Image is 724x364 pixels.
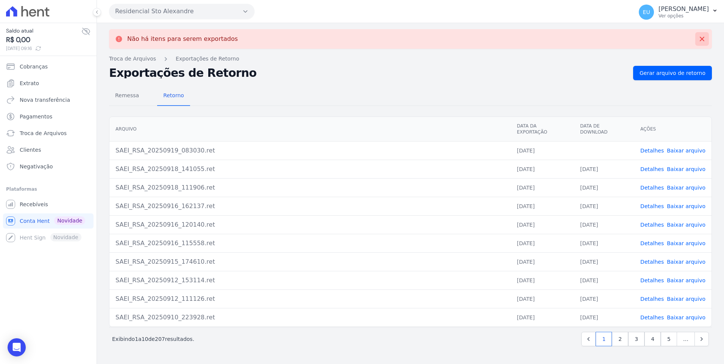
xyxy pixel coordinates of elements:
[640,222,664,228] a: Detalhes
[640,185,664,191] a: Detalhes
[3,126,94,141] a: Troca de Arquivos
[511,289,574,308] td: [DATE]
[661,332,677,346] a: 5
[3,76,94,91] a: Extrato
[574,160,634,178] td: [DATE]
[644,332,661,346] a: 4
[3,59,94,74] a: Cobranças
[6,27,81,35] span: Saldo atual
[3,142,94,157] a: Clientes
[574,178,634,197] td: [DATE]
[667,185,705,191] a: Baixar arquivo
[109,4,254,19] button: Residencial Sto Alexandre
[3,109,94,124] a: Pagamentos
[511,178,574,197] td: [DATE]
[574,197,634,215] td: [DATE]
[20,201,48,208] span: Recebíveis
[581,332,596,346] a: Previous
[574,271,634,289] td: [DATE]
[115,183,505,192] div: SAEI_RSA_20250918_111906.ret
[142,336,148,342] span: 10
[640,259,664,265] a: Detalhes
[574,117,634,142] th: Data de Download
[694,332,709,346] a: Next
[667,277,705,283] a: Baixar arquivo
[667,203,705,209] a: Baixar arquivo
[511,215,574,234] td: [DATE]
[667,259,705,265] a: Baixar arquivo
[109,55,712,63] nav: Breadcrumb
[667,296,705,302] a: Baixar arquivo
[658,13,709,19] p: Ver opções
[667,166,705,172] a: Baixar arquivo
[574,252,634,271] td: [DATE]
[633,66,712,80] a: Gerar arquivo de retorno
[3,197,94,212] a: Recebíveis
[574,289,634,308] td: [DATE]
[115,146,505,155] div: SAEI_RSA_20250919_083030.ret
[20,129,67,137] span: Troca de Arquivos
[159,88,189,103] span: Retorno
[574,215,634,234] td: [DATE]
[596,332,612,346] a: 1
[20,96,70,104] span: Nova transferência
[109,68,627,78] h2: Exportações de Retorno
[20,113,52,120] span: Pagamentos
[667,240,705,246] a: Baixar arquivo
[511,141,574,160] td: [DATE]
[115,165,505,174] div: SAEI_RSA_20250918_141055.ret
[511,197,574,215] td: [DATE]
[115,276,505,285] div: SAEI_RSA_20250912_153114.ret
[20,63,48,70] span: Cobranças
[115,257,505,266] div: SAEI_RSA_20250915_174610.ret
[612,332,628,346] a: 2
[640,277,664,283] a: Detalhes
[511,117,574,142] th: Data da Exportação
[633,2,724,23] button: EU [PERSON_NAME] Ver opções
[6,45,81,52] span: [DATE] 09:16
[658,5,709,13] p: [PERSON_NAME]
[3,159,94,174] a: Negativação
[511,271,574,289] td: [DATE]
[115,239,505,248] div: SAEI_RSA_20250916_115558.ret
[6,59,90,245] nav: Sidebar
[640,240,664,246] a: Detalhes
[115,294,505,303] div: SAEI_RSA_20250912_111126.ret
[667,314,705,320] a: Baixar arquivo
[157,86,190,106] a: Retorno
[640,148,664,154] a: Detalhes
[54,216,85,225] span: Novidade
[111,88,144,103] span: Remessa
[6,185,90,194] div: Plataformas
[628,332,644,346] a: 3
[667,222,705,228] a: Baixar arquivo
[3,213,94,229] a: Conta Hent Novidade
[511,308,574,327] td: [DATE]
[20,217,50,225] span: Conta Hent
[640,203,664,209] a: Detalhes
[115,313,505,322] div: SAEI_RSA_20250910_223928.ret
[155,336,165,342] span: 207
[109,86,145,106] a: Remessa
[574,308,634,327] td: [DATE]
[109,55,156,63] a: Troca de Arquivos
[20,163,53,170] span: Negativação
[20,79,39,87] span: Extrato
[112,335,194,343] p: Exibindo a de resultados.
[667,148,705,154] a: Baixar arquivo
[8,338,26,356] div: Open Intercom Messenger
[640,166,664,172] a: Detalhes
[135,336,138,342] span: 1
[115,202,505,211] div: SAEI_RSA_20250916_162137.ret
[677,332,695,346] span: …
[634,117,712,142] th: Ações
[176,55,239,63] a: Exportações de Retorno
[20,146,41,154] span: Clientes
[640,69,705,77] span: Gerar arquivo de retorno
[115,220,505,229] div: SAEI_RSA_20250916_120140.ret
[574,234,634,252] td: [DATE]
[109,117,511,142] th: Arquivo
[6,35,81,45] span: R$ 0,00
[643,9,650,15] span: EU
[3,92,94,107] a: Nova transferência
